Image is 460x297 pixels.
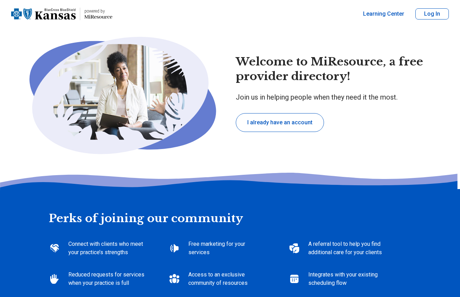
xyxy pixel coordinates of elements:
p: Reduced requests for services when your practice is full [68,271,146,287]
a: Home page [11,3,112,25]
p: Access to an exclusive community of resources [188,271,266,287]
h1: Welcome to MiResource, a free provider directory! [236,55,442,84]
p: powered by [84,8,112,14]
h2: Perks of joining our community [49,189,412,226]
button: Log In [415,8,449,19]
button: I already have an account [236,113,324,132]
p: Connect with clients who meet your practice’s strengths [68,240,146,257]
p: Integrates with your existing scheduling flow [308,271,386,287]
p: A referral tool to help you find additional care for your clients [308,240,386,257]
p: Join us in helping people when they need it the most. [236,92,442,102]
a: Learning Center [363,10,404,18]
p: Free marketing for your services [188,240,266,257]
